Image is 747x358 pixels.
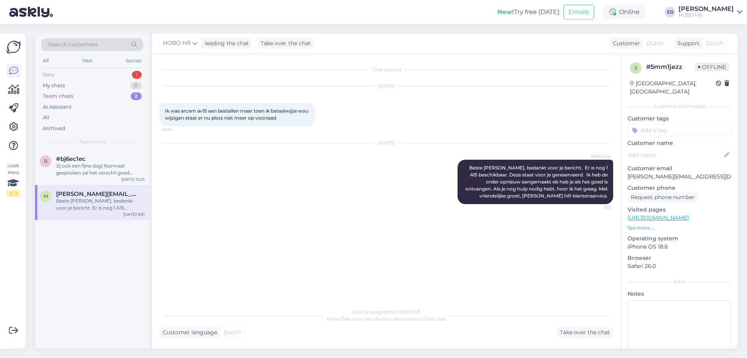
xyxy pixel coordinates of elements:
div: Customer information [628,103,731,110]
div: New [43,71,54,79]
p: Browser [628,254,731,262]
div: 2 [131,92,142,100]
p: Visited pages [628,206,731,214]
p: Operating system [628,235,731,243]
div: [DATE] 9:31 [123,212,145,217]
div: Web [81,56,94,66]
div: Customer [610,39,640,48]
p: Customer phone [628,184,731,192]
div: [DATE] [160,139,613,146]
input: Add a tag [628,124,731,136]
div: All [41,56,50,66]
div: Socials [124,56,143,66]
span: b [44,158,47,164]
span: Search customers [48,41,98,49]
span: Dutch [224,328,241,337]
div: [DATE] 10:21 [121,176,145,182]
div: # 5mm1jezz [646,62,695,72]
div: Archived [43,125,65,132]
span: M [44,193,48,199]
i: 'Take over the chat' [340,316,385,322]
p: Customer email [628,164,731,173]
p: Notes [628,290,731,298]
div: Customer language [160,328,217,337]
span: Team chats [79,138,106,145]
div: Team chats [43,92,74,100]
div: Try free [DATE]: [497,7,560,17]
p: Safari 26.0 [628,262,731,270]
div: 2 / 3 [6,190,20,197]
a: [PERSON_NAME]HOBO hifi [679,6,742,18]
div: EB [665,7,675,18]
p: Customer name [628,139,731,147]
div: Extra [628,278,731,285]
div: 0 [130,82,142,90]
span: Beste [PERSON_NAME], bedankt voor je bericht. Er is nog 1 A15 beschikbaar. Deze staat voor je ger... [465,165,609,199]
div: AI Assistant [43,103,72,111]
span: 9:31 [582,205,611,210]
span: Chat is assigned to HOBO hifi [352,309,421,315]
span: Press to take control of the chat [327,316,446,322]
div: Request phone number [628,192,698,203]
div: Beste [PERSON_NAME], bedankt voor je bericht. Er is nog 1 A15 beschikbaar. Deze staat voor je ger... [56,198,145,212]
span: #bj6ec1ec [56,155,86,162]
div: Jij ook een fijne dag! Normaal gesproken zal het verschil goed hoorbaar zijn. [56,162,145,176]
span: Ik was arcam av15 aan bestellen maar toen ik betaalwijze wou wijzigen staat er nu plots niet meer... [165,108,310,121]
p: iPhone OS 18.6 [628,243,731,251]
span: HOBO hifi [582,153,611,159]
p: Customer tags [628,115,731,123]
span: Offline [695,63,729,71]
p: See more ... [628,224,731,231]
span: Dutch [647,39,664,48]
div: [PERSON_NAME] [679,6,734,12]
span: Mathias.landuyt@gmail.com [56,190,137,198]
span: 22:04 [162,127,191,132]
div: All [43,114,49,122]
div: Take over the chat [258,38,314,49]
a: [URL][DOMAIN_NAME] [628,214,689,221]
img: Askly Logo [6,40,21,55]
span: HOBO hifi [163,39,191,48]
div: [DATE] [160,83,613,90]
button: Emails [563,5,594,19]
span: Dutch [706,39,723,48]
div: Support [674,39,700,48]
div: Chat started [160,66,613,73]
div: [GEOGRAPHIC_DATA], [GEOGRAPHIC_DATA] [630,79,716,96]
p: [PERSON_NAME][EMAIL_ADDRESS][DOMAIN_NAME] [628,173,731,181]
span: 5 [635,65,637,71]
div: Look Here [6,162,20,197]
div: Take over the chat [557,327,613,338]
div: 1 [132,71,142,79]
input: Add name [628,151,722,159]
div: HOBO hifi [679,12,734,18]
b: New! [497,8,514,16]
div: Online [603,5,646,19]
div: My chats [43,82,65,90]
div: leading the chat [202,39,249,48]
